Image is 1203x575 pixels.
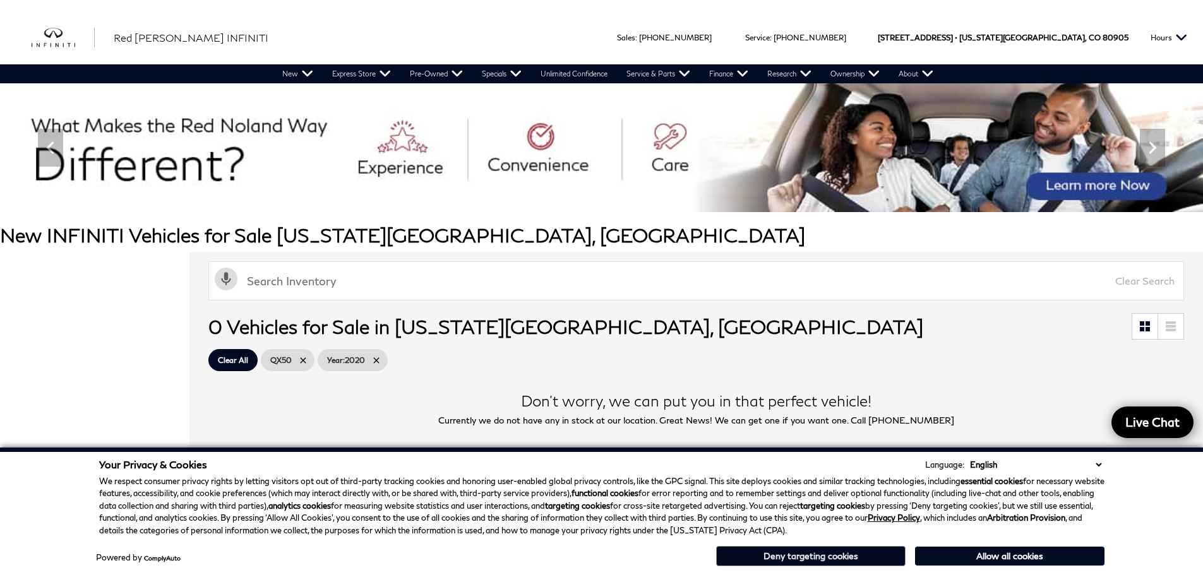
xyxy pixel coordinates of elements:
a: Ownership [821,64,889,83]
p: We respect consumer privacy rights by letting visitors opt out of third-party tracking cookies an... [99,475,1104,537]
span: Service [745,33,770,42]
span: Go to slide 4 [596,189,608,201]
strong: analytics cookies [268,501,331,511]
span: : [770,33,772,42]
p: Currently we do not have any in stock at our location. Great News! We can get one if you want one... [339,415,1053,425]
a: Finance [700,64,758,83]
span: CO [1089,11,1101,64]
a: [STREET_ADDRESS] • [US_STATE][GEOGRAPHIC_DATA], CO 80905 [878,33,1128,42]
a: Express Store [323,64,400,83]
img: INFINITI [32,28,95,48]
a: [PHONE_NUMBER] [774,33,846,42]
span: Go to slide 7 [649,189,661,201]
strong: Arbitration Provision [987,513,1065,523]
span: Your Privacy & Cookies [99,458,207,470]
span: QX50 [270,352,292,368]
a: Specials [472,64,531,83]
a: Service & Parts [617,64,700,83]
span: 2020 [327,352,365,368]
div: Language: [925,461,964,469]
a: [PHONE_NUMBER] [639,33,712,42]
a: Live Chat [1111,406,1194,438]
strong: functional cookies [572,488,638,498]
span: 0 Vehicles for Sale in [US_STATE][GEOGRAPHIC_DATA], [GEOGRAPHIC_DATA] [208,315,923,338]
div: Next [1140,129,1165,167]
a: Pre-Owned [400,64,472,83]
input: Search Inventory [208,261,1184,300]
a: infiniti [32,28,95,48]
div: Powered by [96,554,181,562]
span: Go to slide 5 [613,189,626,201]
a: Unlimited Confidence [531,64,617,83]
a: About [889,64,943,83]
svg: Click to toggle on voice search [215,268,237,290]
span: Live Chat [1119,414,1186,430]
nav: Main Navigation [273,64,943,83]
a: Red [PERSON_NAME] INFINITI [114,30,268,45]
span: Sales [617,33,635,42]
a: Privacy Policy [868,513,920,523]
span: [US_STATE][GEOGRAPHIC_DATA], [959,11,1087,64]
div: Previous [38,129,63,167]
button: Open the hours dropdown [1144,11,1194,64]
span: Go to slide 6 [631,189,643,201]
strong: targeting cookies [800,501,865,511]
h2: Don’t worry, we can put you in that perfect vehicle! [339,393,1053,408]
span: [STREET_ADDRESS] • [878,11,957,64]
span: 80905 [1103,11,1128,64]
span: Go to slide 2 [560,189,573,201]
span: Clear All [218,352,248,368]
span: Red [PERSON_NAME] INFINITI [114,32,268,44]
a: ComplyAuto [144,554,181,562]
a: New [273,64,323,83]
span: Year : [327,355,345,365]
strong: targeting cookies [545,501,610,511]
button: Allow all cookies [915,547,1104,566]
select: Language Select [967,458,1104,471]
span: Go to slide 1 [542,189,555,201]
button: Deny targeting cookies [716,546,906,566]
span: Go to slide 3 [578,189,590,201]
strong: essential cookies [961,476,1023,486]
a: Research [758,64,821,83]
span: : [635,33,637,42]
